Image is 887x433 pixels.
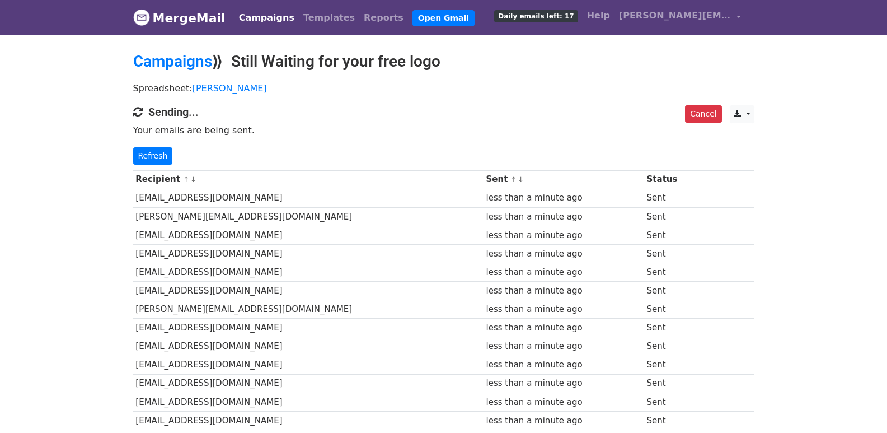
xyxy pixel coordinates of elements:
td: Sent [644,319,701,337]
div: less than a minute ago [486,415,641,427]
td: [EMAIL_ADDRESS][DOMAIN_NAME] [133,356,484,374]
a: Campaigns [234,7,299,29]
th: Sent [484,170,644,189]
td: [EMAIL_ADDRESS][DOMAIN_NAME] [133,189,484,207]
a: ↑ [511,175,517,184]
h4: Sending... [133,105,754,119]
td: [EMAIL_ADDRESS][DOMAIN_NAME] [133,337,484,356]
a: Reports [359,7,408,29]
div: less than a minute ago [486,211,641,224]
td: [EMAIL_ADDRESS][DOMAIN_NAME] [133,393,484,411]
p: Spreadsheet: [133,82,754,94]
span: [PERSON_NAME][EMAIL_ADDRESS][DOMAIN_NAME] [619,9,731,22]
td: [EMAIL_ADDRESS][DOMAIN_NAME] [133,244,484,263]
div: less than a minute ago [486,266,641,279]
td: Sent [644,300,701,319]
td: [EMAIL_ADDRESS][DOMAIN_NAME] [133,374,484,393]
a: MergeMail [133,6,226,30]
div: less than a minute ago [486,229,641,242]
span: Daily emails left: 17 [494,10,578,22]
td: [PERSON_NAME][EMAIL_ADDRESS][DOMAIN_NAME] [133,207,484,226]
td: Sent [644,207,701,226]
td: Sent [644,263,701,282]
th: Recipient [133,170,484,189]
td: Sent [644,393,701,411]
a: Campaigns [133,52,212,71]
a: Cancel [685,105,721,123]
a: [PERSON_NAME] [193,83,267,94]
td: Sent [644,189,701,207]
div: less than a minute ago [486,377,641,390]
h2: ⟫ Still Waiting for your free logo [133,52,754,71]
a: Open Gmail [412,10,475,26]
th: Status [644,170,701,189]
div: less than a minute ago [486,192,641,204]
td: [EMAIL_ADDRESS][DOMAIN_NAME] [133,411,484,430]
div: less than a minute ago [486,303,641,316]
td: Sent [644,244,701,263]
td: [EMAIL_ADDRESS][DOMAIN_NAME] [133,282,484,300]
div: less than a minute ago [486,285,641,297]
div: less than a minute ago [486,322,641,334]
a: Daily emails left: 17 [490,4,582,27]
a: Help [583,4,614,27]
td: Sent [644,356,701,374]
td: [EMAIL_ADDRESS][DOMAIN_NAME] [133,226,484,244]
td: Sent [644,282,701,300]
a: ↓ [190,175,196,184]
div: less than a minute ago [486,358,641,371]
a: ↓ [518,175,524,184]
img: MergeMail logo [133,9,150,26]
p: Your emails are being sent. [133,124,754,136]
td: [EMAIL_ADDRESS][DOMAIN_NAME] [133,263,484,282]
a: ↑ [183,175,189,184]
td: Sent [644,374,701,393]
a: [PERSON_NAME][EMAIL_ADDRESS][DOMAIN_NAME] [614,4,745,31]
td: [PERSON_NAME][EMAIL_ADDRESS][DOMAIN_NAME] [133,300,484,319]
div: less than a minute ago [486,248,641,260]
a: Refresh [133,147,173,165]
td: Sent [644,411,701,430]
td: Sent [644,337,701,356]
div: less than a minute ago [486,340,641,353]
td: Sent [644,226,701,244]
td: [EMAIL_ADDRESS][DOMAIN_NAME] [133,319,484,337]
div: less than a minute ago [486,396,641,409]
a: Templates [299,7,359,29]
